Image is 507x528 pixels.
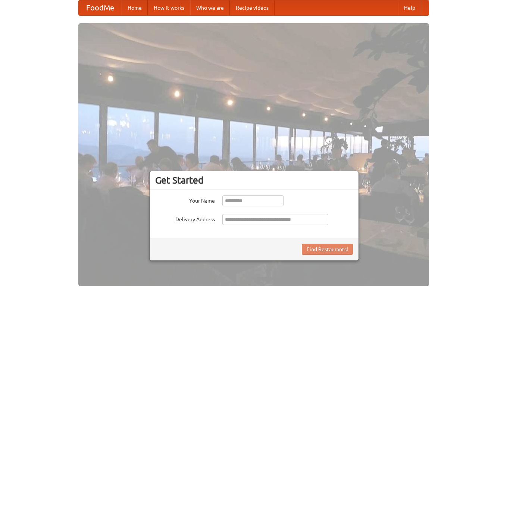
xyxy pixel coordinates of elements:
[302,244,353,255] button: Find Restaurants!
[79,0,122,15] a: FoodMe
[122,0,148,15] a: Home
[190,0,230,15] a: Who we are
[148,0,190,15] a: How it works
[398,0,421,15] a: Help
[155,214,215,223] label: Delivery Address
[155,175,353,186] h3: Get Started
[230,0,275,15] a: Recipe videos
[155,195,215,204] label: Your Name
